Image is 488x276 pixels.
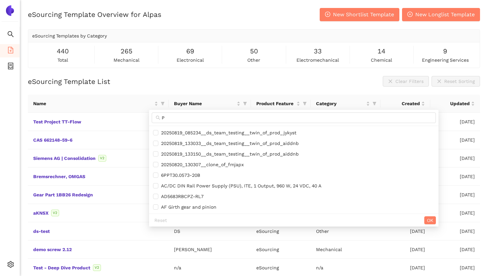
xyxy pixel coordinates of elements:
span: OK [427,217,433,224]
span: filter [161,102,165,105]
h2: eSourcing Template List [28,77,110,86]
span: 20250819_085234__ds_team_testing__twin_of_prod_jykyst [158,130,296,135]
span: filter [303,102,307,105]
td: [DATE] [430,222,480,241]
span: filter [371,99,378,108]
span: filter [301,99,308,108]
span: 69 [186,46,194,56]
td: DS [169,222,251,241]
span: 20250820_130307__clone_of_fmjapx [158,162,244,167]
td: [DATE] [380,222,430,241]
span: 20250819_133033__ds_team_testing__twin_of_prod_aiddnb [158,141,299,146]
img: Logo [5,5,15,16]
th: this column's title is Buyer Name,this column is sortable [169,95,251,113]
span: AF Girth gear and pinion [158,204,216,210]
span: plus-circle [407,12,413,18]
span: mechanical [114,56,139,64]
span: plus-circle [325,12,330,18]
span: 265 [121,46,132,56]
span: filter [242,99,248,108]
td: [DATE] [430,241,480,259]
span: filter [159,99,166,108]
td: [DATE] [430,149,480,168]
span: 6PPT30.0573-20B [158,172,200,178]
span: engineering services [422,56,469,64]
button: Reset [152,216,170,224]
td: [DATE] [380,241,430,259]
span: search [156,115,160,120]
button: OK [424,216,436,224]
th: this column's title is Name,this column is sortable [28,95,169,113]
span: search [7,29,14,42]
h2: eSourcing Template Overview for Alpas [28,10,161,19]
td: [DATE] [430,131,480,149]
span: AD5683RBCPZ-RL7 [158,194,203,199]
td: [DATE] [430,204,480,222]
td: Mechanical [311,241,380,259]
span: 50 [250,46,258,56]
td: [PERSON_NAME] [169,241,251,259]
td: eSourcing [251,241,311,259]
span: 9 [443,46,447,56]
span: other [247,56,260,64]
span: total [57,56,68,64]
input: Search in filters [162,114,432,121]
span: Updated [436,100,470,107]
span: setting [7,259,14,272]
span: Created [386,100,420,107]
button: closeReset Sorting [432,76,480,87]
span: 33 [314,46,322,56]
span: V2 [93,264,101,271]
th: this column's title is Updated,this column is sortable [430,95,480,113]
th: this column's title is Product Feature,this column is sortable [251,95,311,113]
th: this column's title is Created,this column is sortable [380,95,430,113]
span: chemical [371,56,392,64]
span: electromechanical [296,56,339,64]
span: 440 [57,46,69,56]
span: eSourcing Templates by Category [32,33,107,38]
span: New Longlist Template [415,10,475,19]
span: 14 [377,46,385,56]
td: eSourcing [251,222,311,241]
span: Buyer Name [174,100,235,107]
span: AC/DC DIN Rail Power Supply (PSU), ITE, 1 Output, 960 W, 24 VDC, 40 A [158,183,321,188]
td: Other [311,222,380,241]
span: V2 [51,210,59,216]
span: electronical [177,56,204,64]
th: this column's title is Category,this column is sortable [311,95,380,113]
td: [DATE] [430,113,480,131]
button: plus-circleNew Longlist Template [402,8,480,21]
td: [DATE] [430,168,480,186]
span: Name [33,100,153,107]
button: plus-circleNew Shortlist Template [320,8,399,21]
span: New Shortlist Template [333,10,394,19]
span: Category [316,100,365,107]
span: V2 [98,155,106,162]
button: closeClear Filters [383,76,429,87]
span: file-add [7,44,14,58]
span: container [7,60,14,74]
span: filter [372,102,376,105]
span: filter [243,102,247,105]
span: Product Feature [256,100,295,107]
td: [DATE] [430,186,480,204]
span: 20250819_133150__ds_team_testing__twin_of_prod_aiddnb [158,151,299,157]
